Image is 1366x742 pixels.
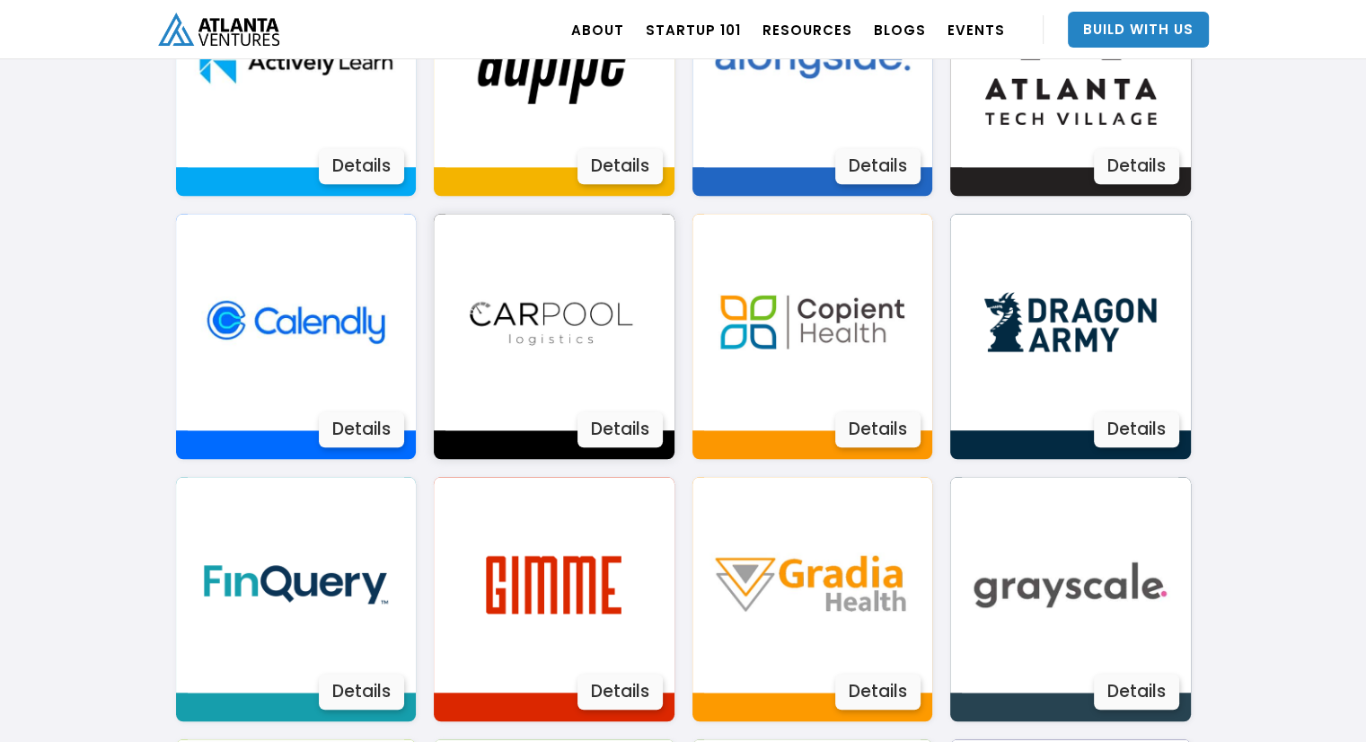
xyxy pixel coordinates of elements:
[835,411,921,447] div: Details
[646,4,741,55] a: Startup 101
[445,214,662,430] img: Image 3
[445,477,662,693] img: Image 3
[762,4,852,55] a: RESOURCES
[962,477,1178,693] img: Image 3
[704,214,921,430] img: Image 3
[319,148,404,184] div: Details
[319,674,404,710] div: Details
[874,4,926,55] a: BLOGS
[704,477,921,693] img: Image 3
[835,148,921,184] div: Details
[188,477,404,693] img: Image 3
[319,411,404,447] div: Details
[577,674,663,710] div: Details
[947,4,1005,55] a: EVENTS
[1094,411,1179,447] div: Details
[571,4,624,55] a: ABOUT
[1094,148,1179,184] div: Details
[188,214,404,430] img: Image 3
[577,148,663,184] div: Details
[1094,674,1179,710] div: Details
[1068,12,1209,48] a: Build With Us
[962,214,1178,430] img: Image 3
[835,674,921,710] div: Details
[577,411,663,447] div: Details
